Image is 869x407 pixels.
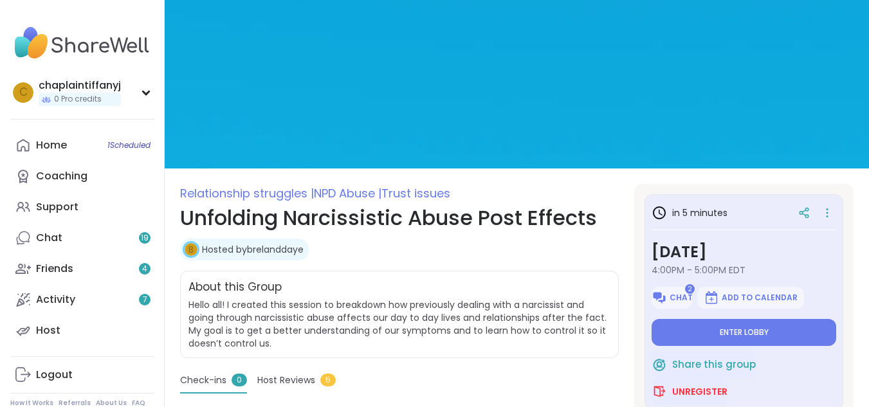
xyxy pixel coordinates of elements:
span: Host Reviews [257,374,315,387]
img: ShareWell Logomark [652,384,667,399]
a: Coaching [10,161,154,192]
a: Hosted bybrelanddaye [202,243,304,256]
div: Support [36,200,78,214]
div: chaplaintiffanyj [39,78,121,93]
img: ShareWell Logomark [704,290,719,305]
span: Trust issues [381,185,450,201]
span: 1 Scheduled [107,140,151,150]
span: 2 [685,284,695,294]
a: Friends4 [10,253,154,284]
span: 5 [320,374,336,386]
div: Friends [36,262,73,276]
div: Coaching [36,169,87,183]
span: Chat [670,293,693,303]
div: Home [36,138,67,152]
div: Host [36,323,60,338]
div: Activity [36,293,75,307]
img: ShareWell Nav Logo [10,21,154,66]
h2: About this Group [188,279,282,296]
h3: in 5 minutes [652,205,727,221]
a: Home1Scheduled [10,130,154,161]
a: Activity7 [10,284,154,315]
a: Support [10,192,154,222]
div: Logout [36,368,73,382]
span: 7 [143,294,147,305]
span: 0 [232,374,247,386]
span: Unregister [672,385,727,398]
span: 4 [142,264,147,275]
span: Check-ins [180,374,226,387]
span: Add to Calendar [722,293,798,303]
span: b [188,243,194,257]
button: Unregister [652,378,727,405]
img: ShareWell Logomark [652,357,667,372]
span: Enter lobby [720,327,769,338]
span: Hello all! I created this session to breakdown how previously dealing with a narcissist and going... [188,298,610,350]
span: 4:00PM - 5:00PM EDT [652,264,836,276]
div: Chat [36,231,62,245]
img: ShareWell Logomark [652,290,667,305]
span: 0 Pro credits [54,94,102,105]
span: 19 [141,233,149,244]
button: Enter lobby [652,319,836,346]
span: Relationship struggles | [180,185,314,201]
a: Chat19 [10,222,154,253]
button: Add to Calendar [697,287,804,309]
span: c [19,84,28,101]
span: Share this group [672,357,756,372]
a: Logout [10,359,154,390]
h1: Unfolding Narcissistic Abuse Post Effects [180,203,619,233]
button: Chat [652,287,692,309]
h3: [DATE] [652,240,836,264]
a: Host [10,315,154,346]
button: Share this group [652,351,756,378]
span: NPD Abuse | [314,185,381,201]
